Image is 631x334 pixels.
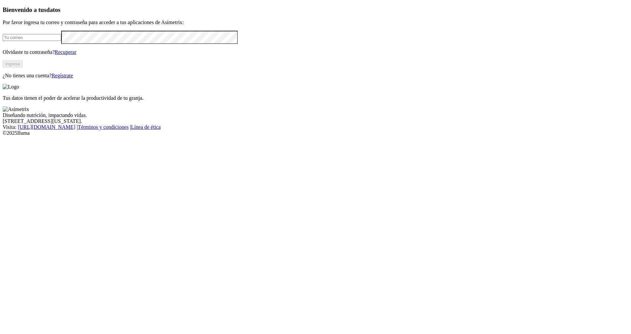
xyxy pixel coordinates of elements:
div: © 2025 Iluma [3,130,628,136]
a: [URL][DOMAIN_NAME] [18,124,75,130]
a: Recuperar [55,49,76,55]
img: Logo [3,84,19,90]
p: Por favor ingresa tu correo y contraseña para acceder a tus aplicaciones de Asimetrix: [3,19,628,25]
input: Tu correo [3,34,61,41]
p: ¿No tienes una cuenta? [3,73,628,79]
div: [STREET_ADDRESS][US_STATE]. [3,118,628,124]
p: Olvidaste tu contraseña? [3,49,628,55]
a: Línea de ética [131,124,161,130]
button: Ingresa [3,60,22,67]
h3: Bienvenido a tus [3,6,628,14]
span: datos [46,6,61,13]
div: Diseñando nutrición, impactando vidas. [3,112,628,118]
div: Visita : | | [3,124,628,130]
img: Asimetrix [3,106,29,112]
a: Términos y condiciones [78,124,129,130]
a: Regístrate [52,73,73,78]
p: Tus datos tienen el poder de acelerar la productividad de tu granja. [3,95,628,101]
